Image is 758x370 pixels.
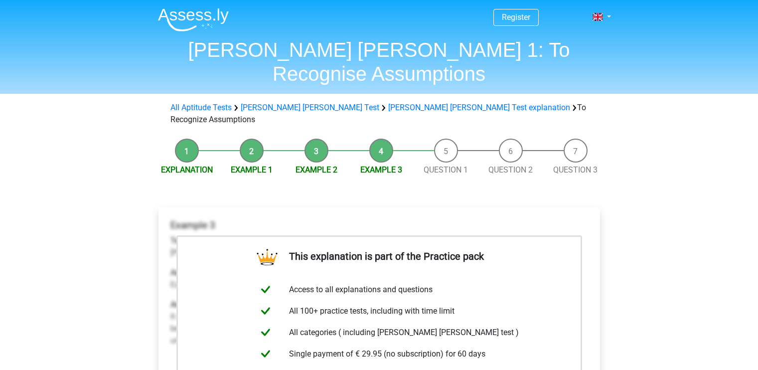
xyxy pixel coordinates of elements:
b: Text [170,236,185,245]
p: [PERSON_NAME] should eat less chips to lose weight for the bike race [DATE]. [170,235,588,259]
a: Question 3 [553,165,598,175]
a: All Aptitude Tests [170,103,232,112]
p: It doesn't need to be assumed that eating chips are the main reason [PERSON_NAME] doesn't lose we... [170,299,588,347]
a: Example 1 [231,165,273,175]
b: Assumption [170,268,213,277]
a: [PERSON_NAME] [PERSON_NAME] Test explanation [388,103,570,112]
a: Explanation [161,165,213,175]
img: Assessly [158,8,229,31]
a: Question 1 [424,165,468,175]
a: Example 3 [360,165,402,175]
h1: [PERSON_NAME] [PERSON_NAME] 1: To Recognise Assumptions [150,38,608,86]
p: Eating chips is the main reason [PERSON_NAME] isn't losing weight right now. [170,267,588,291]
a: Example 2 [296,165,337,175]
b: Answer [170,300,196,309]
a: Register [502,12,530,22]
a: [PERSON_NAME] [PERSON_NAME] Test [241,103,379,112]
div: To Recognize Assumptions [166,102,592,126]
b: Example 3 [170,219,215,231]
a: Question 2 [488,165,533,175]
